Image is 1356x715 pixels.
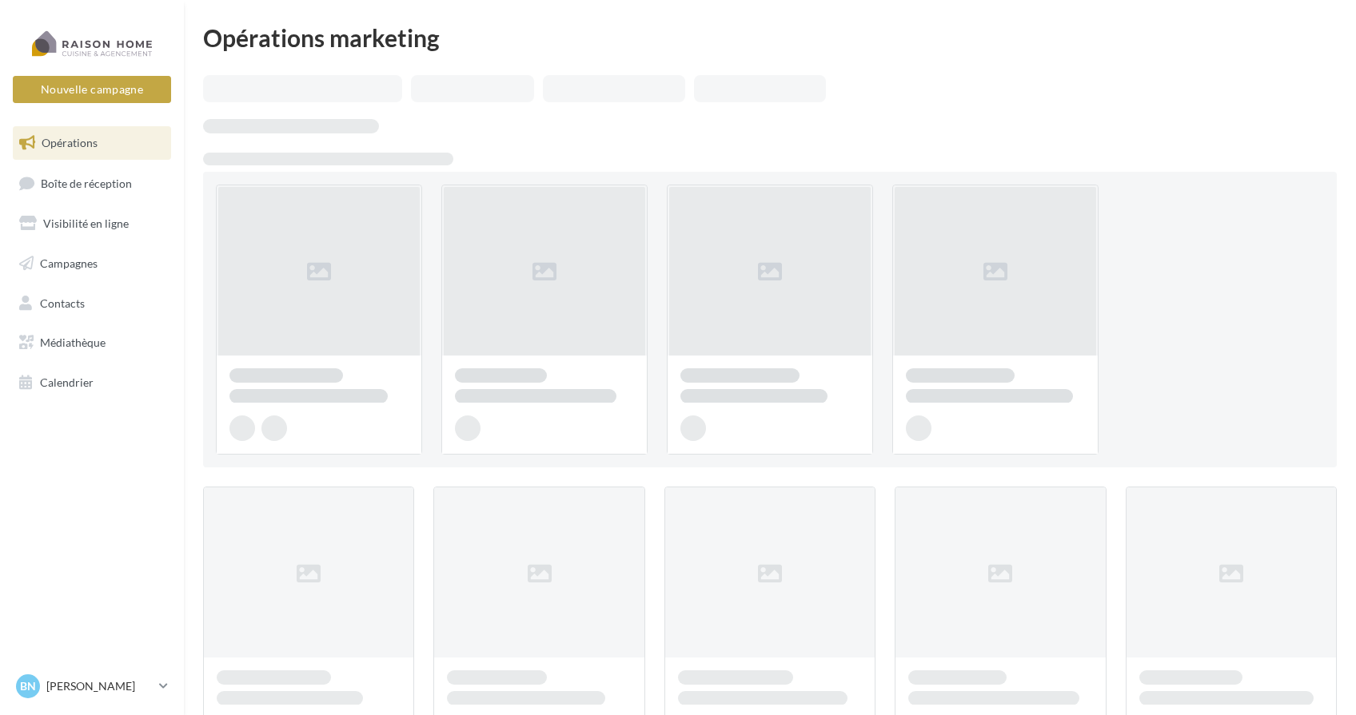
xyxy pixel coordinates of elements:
[40,256,98,270] span: Campagnes
[40,336,106,349] span: Médiathèque
[20,678,36,694] span: Bn
[46,678,153,694] p: [PERSON_NAME]
[10,287,174,320] a: Contacts
[40,375,94,389] span: Calendrier
[13,76,171,103] button: Nouvelle campagne
[10,247,174,280] a: Campagnes
[13,671,171,701] a: Bn [PERSON_NAME]
[42,136,98,149] span: Opérations
[40,296,85,309] span: Contacts
[43,216,129,230] span: Visibilité en ligne
[10,126,174,160] a: Opérations
[10,326,174,359] a: Médiathèque
[10,166,174,201] a: Boîte de réception
[41,176,132,189] span: Boîte de réception
[10,207,174,240] a: Visibilité en ligne
[10,366,174,399] a: Calendrier
[203,26,1337,50] div: Opérations marketing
